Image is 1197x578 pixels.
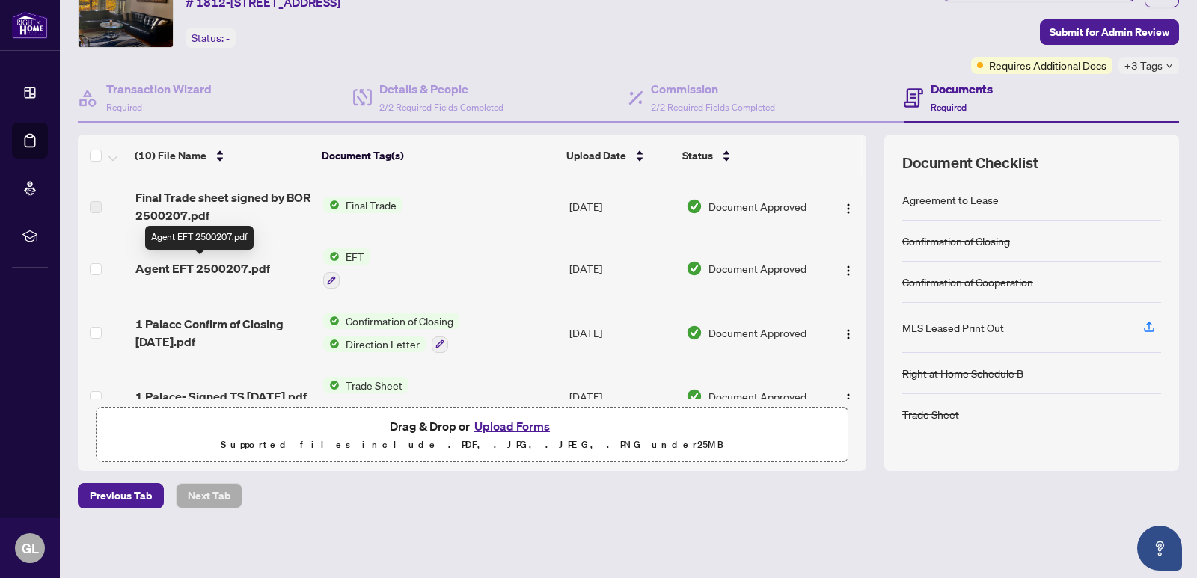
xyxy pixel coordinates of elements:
button: Logo [836,321,860,345]
span: +3 Tags [1124,57,1163,74]
img: Document Status [686,325,702,341]
span: Document Approved [708,388,806,405]
span: Document Approved [708,198,806,215]
img: Logo [842,393,854,405]
span: Requires Additional Docs [989,57,1106,73]
h4: Details & People [379,80,503,98]
img: Document Status [686,198,702,215]
span: 1 Palace Confirm of Closing [DATE].pdf [135,315,311,351]
h4: Transaction Wizard [106,80,212,98]
div: MLS Leased Print Out [902,319,1004,336]
span: GL [22,538,39,559]
div: Trade Sheet [902,406,959,422]
img: Status Icon [323,313,340,329]
h4: Commission [651,80,775,98]
span: Previous Tab [90,484,152,508]
span: 1 Palace- Signed TS [DATE].pdf [135,387,307,405]
span: 2/2 Required Fields Completed [379,102,503,113]
img: Status Icon [323,336,340,352]
span: Document Approved [708,260,806,277]
img: Document Status [686,388,702,405]
span: Agent EFT 2500207.pdf [135,259,270,277]
div: Agreement to Lease [902,191,999,208]
td: [DATE] [563,176,679,236]
span: Required [931,102,967,113]
span: Drag & Drop or [390,416,554,436]
img: Status Icon [323,377,340,393]
button: Next Tab [176,483,242,508]
div: Agent EFT 2500207.pdf [145,226,254,250]
button: Logo [836,194,860,218]
span: Confirmation of Closing [340,313,459,329]
span: Upload Date [566,147,626,164]
span: Document Checklist [902,153,1038,173]
span: Trade Sheet [340,377,408,393]
button: Previous Tab [78,483,164,508]
span: Status [682,147,713,164]
th: Document Tag(s) [316,135,560,176]
td: [DATE] [563,236,679,301]
img: Status Icon [323,197,340,213]
span: Final Trade [340,197,402,213]
span: Required [106,102,142,113]
img: Logo [842,203,854,215]
div: Status: [186,28,236,48]
span: EFT [340,248,370,265]
button: Logo [836,256,860,280]
td: [DATE] [563,365,679,429]
button: Submit for Admin Review [1040,19,1179,45]
img: Logo [842,328,854,340]
th: Status [676,135,821,176]
span: 2/2 Required Fields Completed [651,102,775,113]
div: Confirmation of Cooperation [902,274,1033,290]
img: Logo [842,265,854,277]
span: Submit for Admin Review [1050,20,1169,44]
h4: Documents [931,80,993,98]
th: Upload Date [560,135,676,176]
span: Drag & Drop orUpload FormsSupported files include .PDF, .JPG, .JPEG, .PNG under25MB [97,408,848,463]
span: (10) File Name [135,147,206,164]
button: Logo [836,384,860,408]
button: Upload Forms [470,416,554,436]
span: down [1166,62,1173,70]
button: Status IconFinal Trade [323,197,402,213]
span: - [226,31,230,45]
p: Supported files include .PDF, .JPG, .JPEG, .PNG under 25 MB [105,436,839,454]
img: logo [12,11,48,39]
div: Right at Home Schedule B [902,365,1023,381]
button: Status IconTrade Sheet [323,377,432,417]
img: Status Icon [323,248,340,265]
button: Status IconEFT [323,248,370,289]
span: Direction Letter [340,336,426,352]
th: (10) File Name [129,135,316,176]
button: Status IconConfirmation of ClosingStatus IconDirection Letter [323,313,459,353]
td: [DATE] [563,301,679,365]
div: Confirmation of Closing [902,233,1010,249]
img: Document Status [686,260,702,277]
span: Document Approved [708,325,806,341]
button: Open asap [1137,526,1182,571]
span: Final Trade sheet signed by BOR 2500207.pdf [135,188,311,224]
